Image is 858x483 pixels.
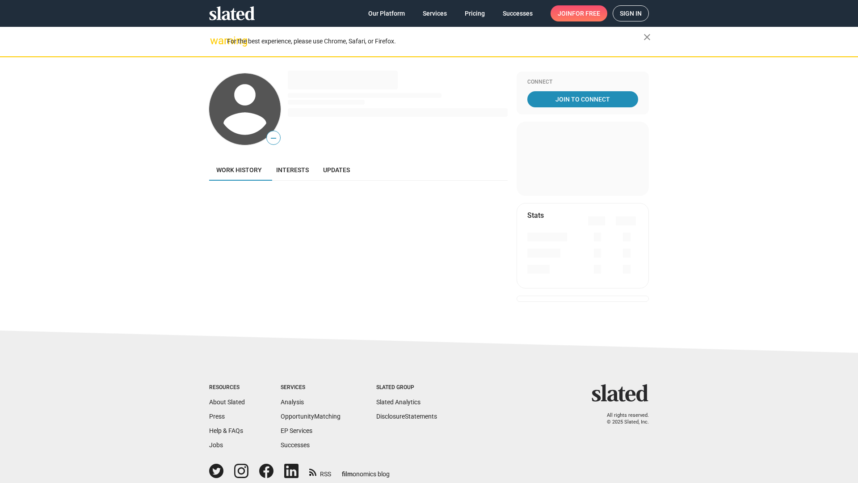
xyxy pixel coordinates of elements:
span: Successes [503,5,533,21]
a: Press [209,413,225,420]
span: Pricing [465,5,485,21]
div: Slated Group [376,384,437,391]
div: Resources [209,384,245,391]
a: RSS [309,465,331,479]
a: Services [416,5,454,21]
a: Our Platform [361,5,412,21]
a: EP Services [281,427,312,434]
span: Join [558,5,600,21]
a: Successes [281,441,310,449]
a: Jobs [209,441,223,449]
a: About Slated [209,398,245,406]
a: OpportunityMatching [281,413,341,420]
a: Updates [316,159,357,181]
a: Pricing [458,5,492,21]
span: — [267,132,280,144]
a: Joinfor free [551,5,607,21]
mat-card-title: Stats [527,211,544,220]
mat-icon: close [642,32,652,42]
a: filmonomics blog [342,463,390,479]
a: Join To Connect [527,91,638,107]
a: Analysis [281,398,304,406]
a: Successes [496,5,540,21]
span: Updates [323,166,350,174]
div: Connect [527,79,638,86]
mat-icon: warning [210,35,221,46]
a: Help & FAQs [209,427,243,434]
a: DisclosureStatements [376,413,437,420]
div: For the best experience, please use Chrome, Safari, or Firefox. [227,35,643,47]
span: Services [423,5,447,21]
div: Services [281,384,341,391]
span: Join To Connect [529,91,636,107]
span: film [342,470,353,478]
span: Work history [216,166,262,174]
a: Sign in [613,5,649,21]
span: Sign in [620,6,642,21]
p: All rights reserved. © 2025 Slated, Inc. [597,412,649,425]
span: Interests [276,166,309,174]
span: for free [572,5,600,21]
span: Our Platform [368,5,405,21]
a: Slated Analytics [376,398,421,406]
a: Interests [269,159,316,181]
a: Work history [209,159,269,181]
